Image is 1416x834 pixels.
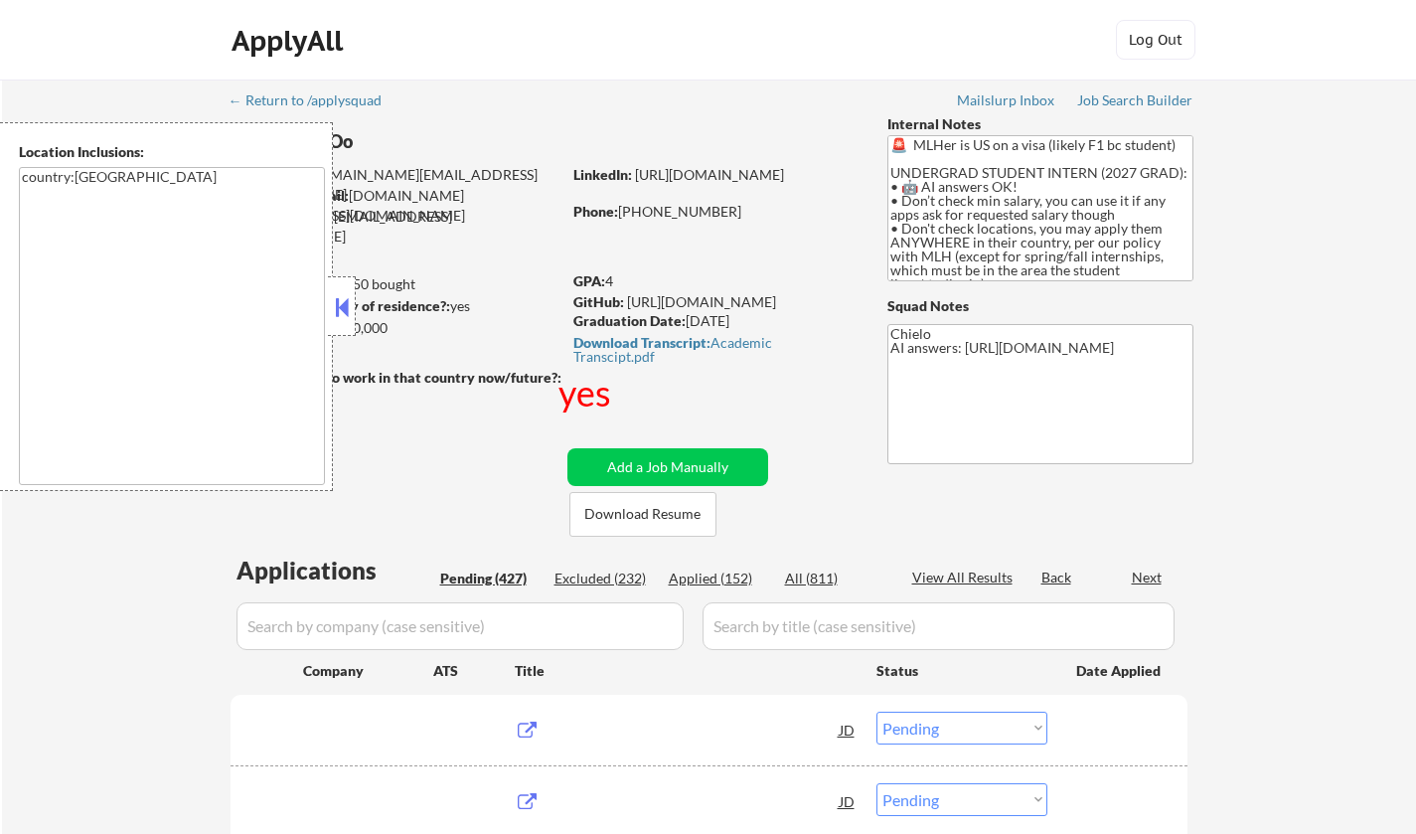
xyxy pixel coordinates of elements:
strong: LinkedIn: [573,166,632,183]
div: Company [303,661,433,681]
strong: Graduation Date: [573,312,686,329]
div: 152 sent / 250 bought [230,274,560,294]
strong: GPA: [573,272,605,289]
a: Mailslurp Inbox [957,92,1056,112]
div: View All Results [912,568,1019,587]
button: Log Out [1116,20,1195,60]
button: Download Resume [569,492,716,537]
div: [DOMAIN_NAME][EMAIL_ADDRESS][DOMAIN_NAME] [232,186,560,225]
div: Applied (152) [669,569,768,588]
div: Location Inclusions: [19,142,325,162]
strong: GitHub: [573,293,624,310]
div: Squad Notes [887,296,1193,316]
a: [URL][DOMAIN_NAME] [635,166,784,183]
div: yes [558,368,615,417]
div: [DATE] [573,311,855,331]
a: Download Transcript:Academic Transcipt.pdf [573,335,850,364]
div: ApplyAll [232,24,349,58]
div: [PHONE_NUMBER] [573,202,855,222]
div: Title [515,661,858,681]
strong: Download Transcript: [573,334,710,351]
a: [URL][DOMAIN_NAME] [627,293,776,310]
button: Add a Job Manually [567,448,768,486]
div: [EMAIL_ADDRESS][DOMAIN_NAME] [231,207,560,246]
div: All (811) [785,569,884,588]
div: Back [1041,568,1073,587]
input: Search by company (case sensitive) [236,602,684,650]
div: Applications [236,559,433,583]
a: Job Search Builder [1077,92,1193,112]
div: [DOMAIN_NAME][EMAIL_ADDRESS][DOMAIN_NAME] [232,165,560,204]
div: ATS [433,661,515,681]
div: AungNanda Oo [231,129,639,154]
a: ← Return to /applysquad [229,92,400,112]
div: Academic Transcipt.pdf [573,336,850,364]
div: Pending (427) [440,569,540,588]
div: JD [838,712,858,748]
div: yes [230,296,554,316]
div: Internal Notes [887,114,1193,134]
div: $70,000 [230,318,560,338]
div: ← Return to /applysquad [229,93,400,107]
div: JD [838,783,858,819]
div: Job Search Builder [1077,93,1193,107]
div: 4 [573,271,858,291]
strong: Phone: [573,203,618,220]
strong: Will need Visa to work in that country now/future?: [231,369,561,386]
input: Search by title (case sensitive) [703,602,1175,650]
div: Date Applied [1076,661,1164,681]
div: Status [876,652,1047,688]
div: Next [1132,568,1164,587]
div: Mailslurp Inbox [957,93,1056,107]
div: Excluded (232) [554,569,654,588]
